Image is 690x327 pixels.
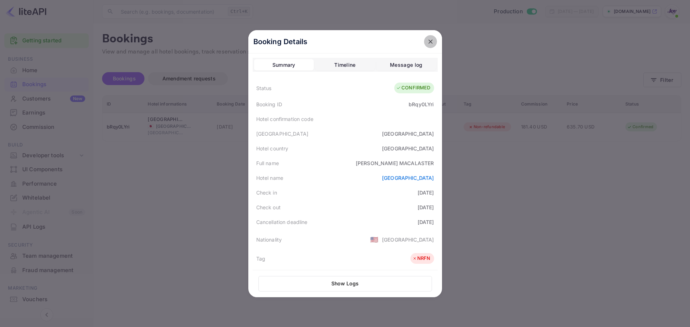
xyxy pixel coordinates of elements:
[256,101,282,108] div: Booking ID
[256,84,272,92] div: Status
[424,35,437,48] button: close
[256,115,313,123] div: Hotel confirmation code
[376,59,436,71] button: Message log
[409,101,434,108] div: bRqy0LYri
[370,233,378,246] span: United States
[418,218,434,226] div: [DATE]
[382,175,434,181] a: [GEOGRAPHIC_DATA]
[256,174,284,182] div: Hotel name
[382,130,434,137] div: [GEOGRAPHIC_DATA]
[390,61,422,69] div: Message log
[418,189,434,196] div: [DATE]
[356,159,434,167] div: [PERSON_NAME] MACALASTER
[256,236,282,243] div: Nationality
[396,84,430,92] div: CONFIRMED
[418,204,434,211] div: [DATE]
[256,189,277,196] div: Check in
[256,255,265,262] div: Tag
[256,218,308,226] div: Cancellation deadline
[382,145,434,152] div: [GEOGRAPHIC_DATA]
[256,204,281,211] div: Check out
[382,236,434,243] div: [GEOGRAPHIC_DATA]
[254,59,314,71] button: Summary
[256,145,289,152] div: Hotel country
[256,130,309,137] div: [GEOGRAPHIC_DATA]
[253,36,308,47] p: Booking Details
[256,159,279,167] div: Full name
[315,59,375,71] button: Timeline
[272,61,295,69] div: Summary
[412,255,431,262] div: NRFN
[258,276,432,291] button: Show Logs
[334,61,355,69] div: Timeline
